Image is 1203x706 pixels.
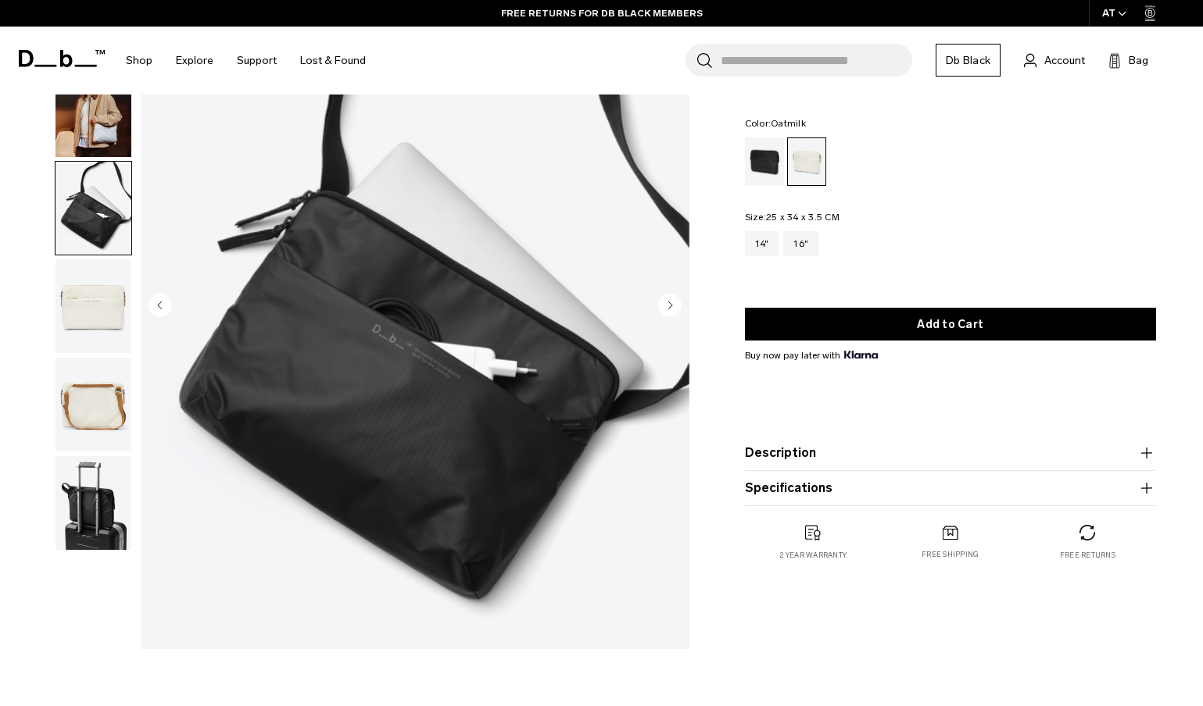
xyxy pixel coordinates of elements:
legend: Size: [745,212,840,222]
button: Ramverk Laptop sleeve 14" Oatmilk [55,455,132,551]
span: Bag [1129,52,1148,69]
a: 16" [783,231,818,256]
a: Support [237,33,277,88]
button: Ramverk Laptop sleeve 14" Oatmilk [55,357,132,452]
button: Add to Cart [745,308,1156,341]
span: Account [1044,52,1085,69]
a: Oatmilk [787,137,826,186]
a: Explore [176,33,213,88]
img: {"height" => 20, "alt" => "Klarna"} [844,351,878,358]
a: Shop [126,33,152,88]
button: Next slide [658,293,682,319]
img: Ramverk Laptop sleeve 14" Oatmilk [55,456,131,550]
button: Bag [1108,51,1148,70]
a: FREE RETURNS FOR DB BLACK MEMBERS [501,6,703,20]
button: Previous slide [149,293,172,319]
button: Ramverk Laptop sleeve 14" Oatmilk [55,62,132,158]
p: Free returns [1060,550,1115,561]
img: Ramverk Laptop sleeve 14" Oatmilk [55,162,131,255]
legend: Color: [745,119,806,128]
img: Ramverk Laptop sleeve 14" Oatmilk [55,259,131,353]
nav: Main Navigation [114,27,378,94]
a: Lost & Found [300,33,366,88]
img: Ramverk Laptop sleeve 14" Oatmilk [55,63,131,157]
button: Ramverk Laptop sleeve 14" Oatmilk [55,161,132,256]
span: 25 x 34 x 3.5 CM [766,212,840,223]
p: 2 year warranty [779,550,847,561]
button: Description [745,444,1156,462]
span: Oatmilk [771,118,806,129]
button: Specifications [745,479,1156,497]
a: Account [1024,51,1085,70]
img: Ramverk Laptop sleeve 14" Oatmilk [55,358,131,451]
button: Ramverk Laptop sleeve 14" Oatmilk [55,259,132,354]
a: Db Black [936,44,1001,77]
span: Buy now pay later with [745,348,878,362]
a: Black Out [745,137,784,186]
a: 14" [745,231,779,256]
p: Free shipping [922,549,979,560]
